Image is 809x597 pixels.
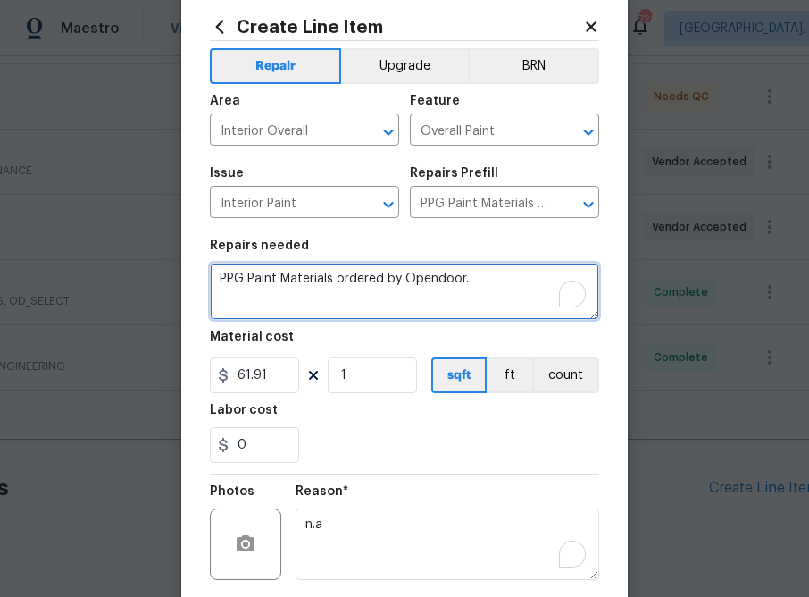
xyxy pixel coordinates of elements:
h5: Material cost [210,331,294,343]
h5: Repairs Prefill [410,167,498,180]
h5: Issue [210,167,244,180]
button: Open [576,192,601,217]
h5: Labor cost [210,404,278,416]
button: Open [376,192,401,217]
button: BRN [468,48,599,84]
button: sqft [431,357,487,393]
button: Upgrade [341,48,469,84]
h5: Photos [210,485,254,498]
h5: Repairs needed [210,240,309,252]
textarea: To enrich screen reader interactions, please activate Accessibility in Grammarly extension settings [210,263,599,320]
h5: Area [210,95,240,107]
textarea: To enrich screen reader interactions, please activate Accessibility in Grammarly extension settings [296,509,599,580]
button: Open [376,120,401,145]
h5: Reason* [296,485,348,498]
button: Repair [210,48,341,84]
button: count [532,357,599,393]
button: ft [487,357,532,393]
h2: Create Line Item [210,17,583,37]
button: Open [576,120,601,145]
h5: Feature [410,95,460,107]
